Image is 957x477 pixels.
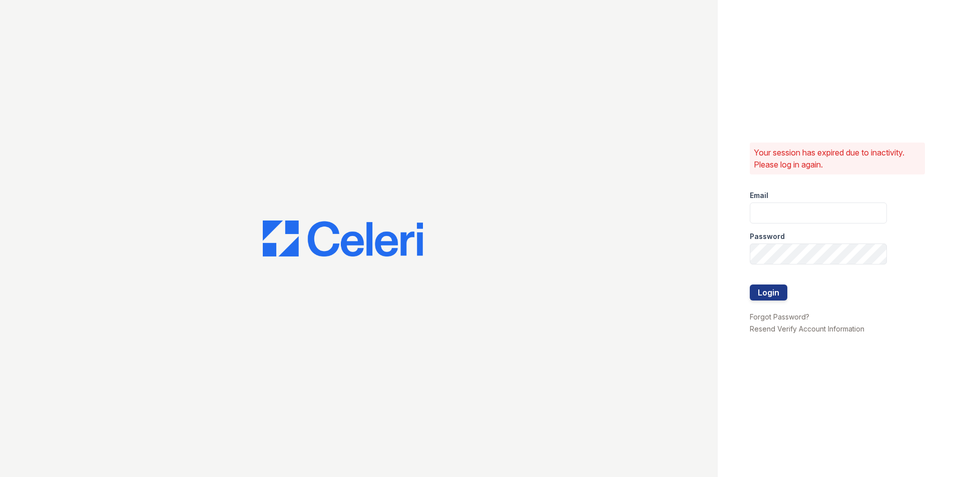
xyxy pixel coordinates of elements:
[750,231,785,241] label: Password
[750,190,768,200] label: Email
[263,220,423,256] img: CE_Logo_Blue-a8612792a0a2168367f1c8372b55b34899dd931a85d93a1a3d3e32e68fde9ad4.png
[750,284,787,300] button: Login
[750,312,809,321] a: Forgot Password?
[750,324,864,333] a: Resend Verify Account Information
[754,146,921,170] p: Your session has expired due to inactivity. Please log in again.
